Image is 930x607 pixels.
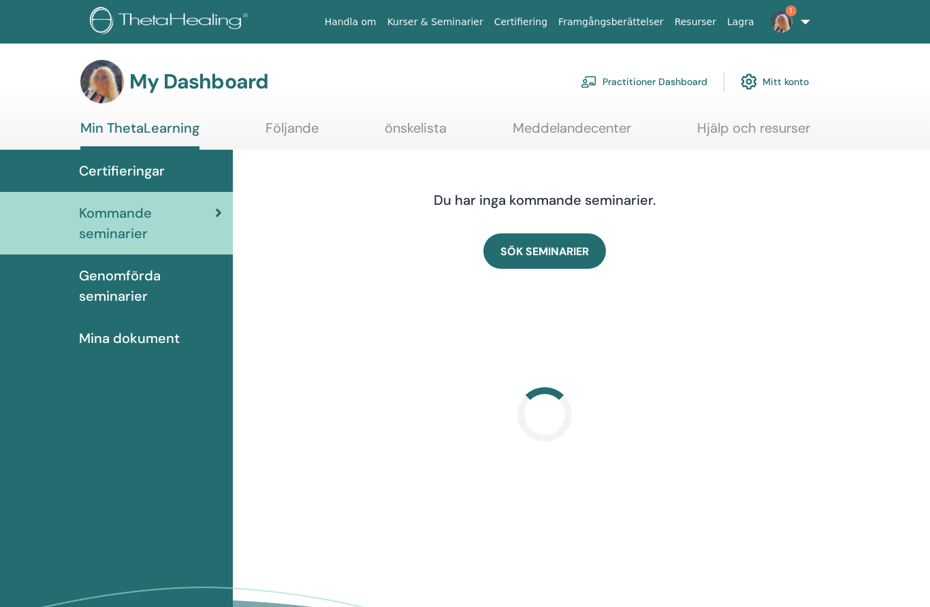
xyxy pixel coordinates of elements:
h3: My Dashboard [129,69,268,94]
span: SÖK SEMINARIER [500,244,589,259]
span: Genomförda seminarier [79,265,222,306]
span: Certifieringar [79,161,165,181]
a: Kurser & Seminarier [382,10,489,35]
img: logo.png [90,7,253,37]
a: Meddelandecenter [513,120,631,146]
img: default.jpg [80,60,124,103]
a: SÖK SEMINARIER [483,233,606,269]
a: Lagra [722,10,760,35]
img: default.jpg [771,11,792,33]
a: Framgångsberättelser [553,10,669,35]
img: cog.svg [741,70,757,93]
a: Hjälp och resurser [697,120,810,146]
a: Följande [266,120,319,146]
a: Practitioner Dashboard [581,67,707,97]
span: Mina dokument [79,328,180,348]
h4: Du har inga kommande seminarier. [330,192,759,208]
a: Mitt konto [741,67,809,97]
a: Handla om [319,10,382,35]
a: önskelista [385,120,447,146]
span: Kommande seminarier [79,203,215,244]
span: 1 [786,5,797,16]
a: Min ThetaLearning [80,120,199,150]
a: Certifiering [489,10,553,35]
a: Resurser [669,10,722,35]
img: chalkboard-teacher.svg [581,76,597,88]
